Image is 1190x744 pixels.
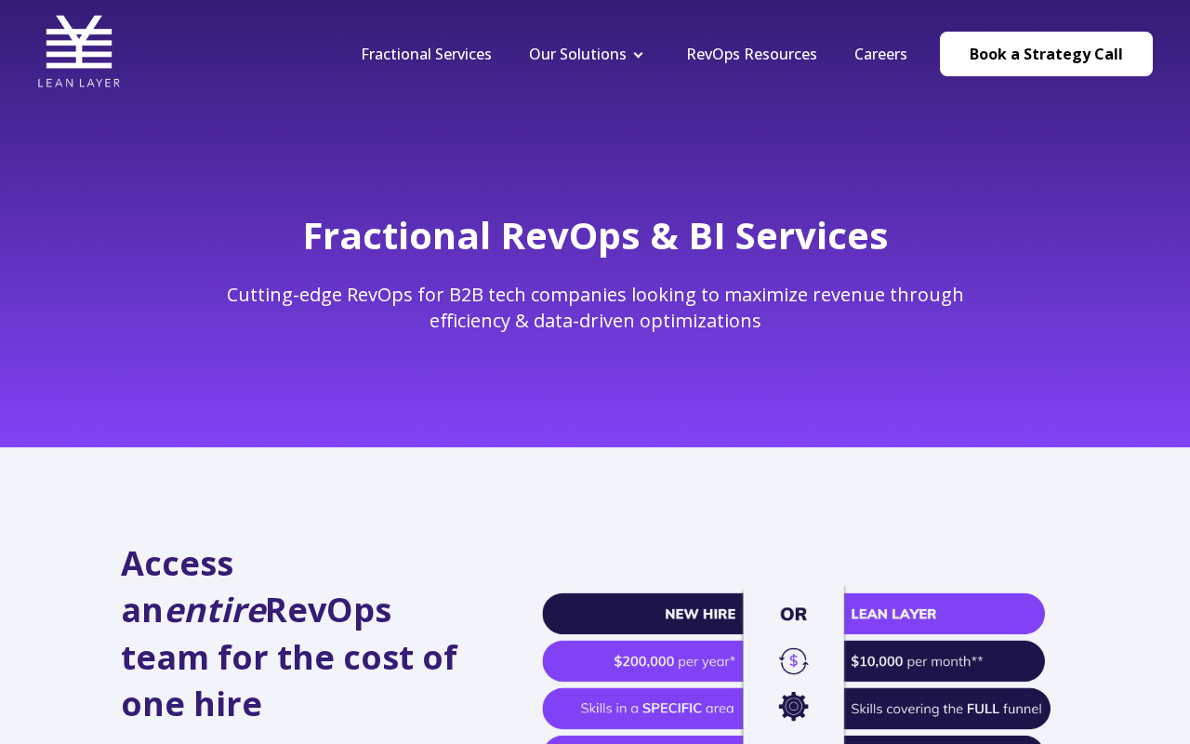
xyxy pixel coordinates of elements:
span: Access an RevOps team for the cost of one hire [121,540,457,726]
a: Fractional Services [361,44,492,64]
span: Fractional RevOps & BI Services [302,209,889,260]
a: Book a Strategy Call [940,32,1153,76]
div: Navigation Menu [342,44,926,64]
a: Careers [854,44,907,64]
em: entire [164,587,265,632]
a: Our Solutions [529,44,627,64]
span: Cutting-edge RevOps for B2B tech companies looking to maximize revenue through efficiency & data-... [227,282,964,333]
img: Lean Layer Logo [37,9,121,93]
a: RevOps Resources [686,44,817,64]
